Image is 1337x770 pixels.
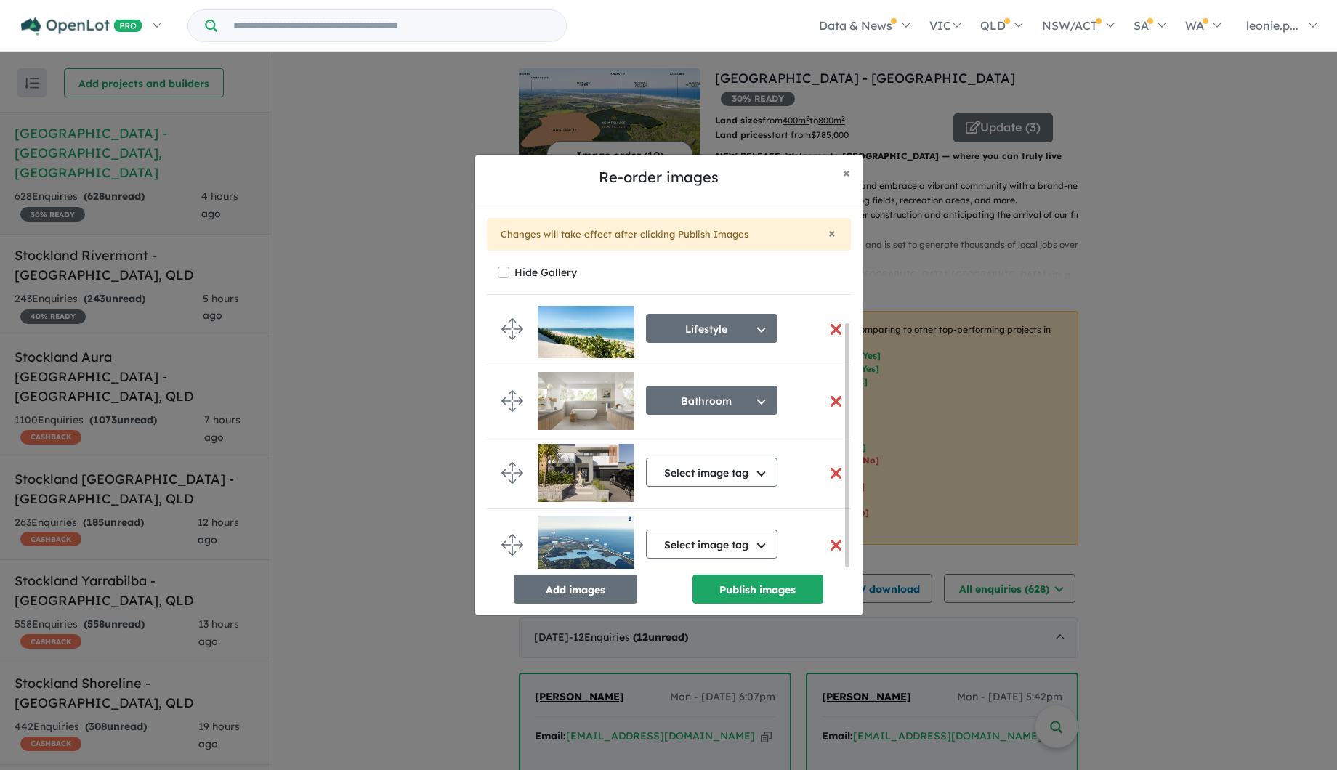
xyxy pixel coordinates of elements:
input: Try estate name, suburb, builder or developer [220,10,563,41]
img: drag.svg [501,462,523,484]
button: Close [829,227,836,240]
img: drag.svg [501,534,523,556]
img: Openlot PRO Logo White [21,17,142,36]
div: Changes will take effect after clicking Publish Images [487,218,851,251]
img: drag.svg [501,390,523,412]
button: Bathroom [646,386,777,415]
img: Kings%20Forest%20Estate%20-%20Kings%20Forest___1758545060_0.webp [538,372,634,430]
span: leonie.p... [1246,18,1298,33]
span: × [829,224,836,241]
button: Lifestyle [646,314,777,343]
label: Hide Gallery [515,262,578,283]
img: drag.svg [501,318,523,340]
img: Kings%20Forest%20Estate%20-%20Kings%20Forest___1758545060.webp [538,300,634,358]
button: Select image tag [646,458,777,487]
h5: Re-order images [487,166,832,188]
span: × [844,164,851,181]
button: Add images [514,575,637,604]
img: Kings%20Forest%20Estate%20-%20Kings%20Forest___1758545316.jpg [538,516,634,574]
button: Publish images [692,575,823,604]
img: Kings%20Forest%20Estate%20-%20Kings%20Forest___1758545060_1.webp [538,444,634,502]
button: Select image tag [646,530,777,559]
